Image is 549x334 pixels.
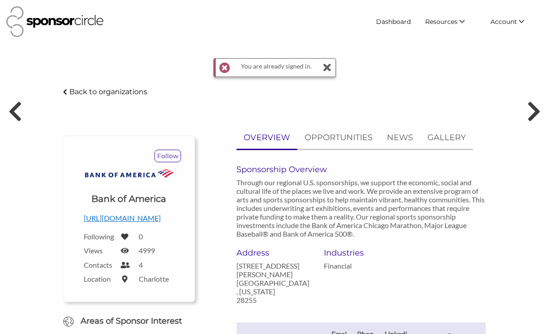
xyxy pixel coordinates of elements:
img: Sponsor Circle Logo [6,6,104,37]
a: Dashboard [369,14,418,30]
span: Resources [425,18,458,26]
label: Contacts [84,261,115,269]
p: Through our regional U.S. sponsorships, we support the economic, social and cultural life of the ... [236,178,486,238]
p: Back to organizations [69,87,147,96]
p: OVERVIEW [244,131,290,144]
div: You are already signed in. [237,59,316,77]
li: Account [483,14,543,30]
li: Resources [418,14,483,30]
p: [STREET_ADDRESS][PERSON_NAME] [236,261,311,279]
p: Financial [324,261,398,270]
h6: Areas of Sponsor Interest [56,316,202,327]
h6: Sponsorship Overview [236,165,486,174]
span: Account [490,18,517,26]
h6: Industries [324,248,398,258]
label: 0 [139,232,143,241]
p: GALLERY [427,131,466,144]
label: Location [84,275,115,283]
p: [GEOGRAPHIC_DATA], [US_STATE] [236,279,311,296]
label: 4999 [139,246,155,255]
img: Globe Icon [63,316,74,327]
h6: Address [236,248,311,258]
label: Charlotte [139,275,169,283]
label: Views [84,246,115,255]
p: OPPORTUNITIES [304,131,372,144]
p: 28255 [236,296,311,304]
h1: Bank of America [91,192,166,205]
p: NEWS [387,131,413,144]
p: Follow [155,150,181,162]
p: [URL][DOMAIN_NAME] [84,212,174,224]
label: Following [84,232,115,241]
label: 4 [139,261,143,269]
img: Bank of America Logo [84,162,174,186]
